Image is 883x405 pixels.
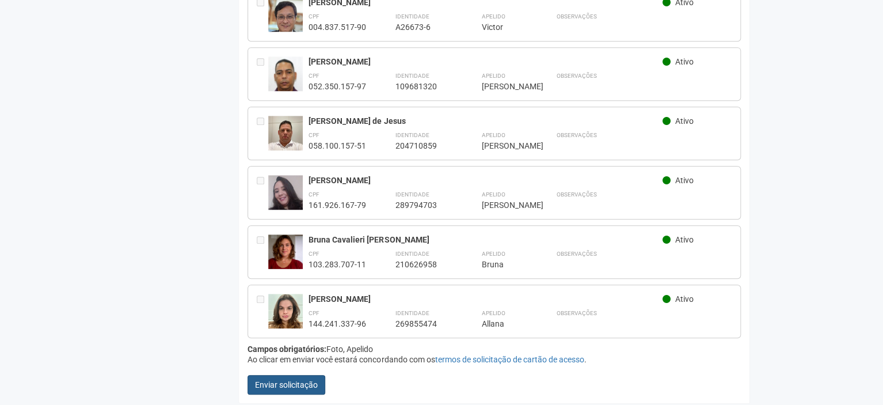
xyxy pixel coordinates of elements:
strong: Identidade [395,191,429,198]
strong: Apelido [481,132,505,138]
strong: Identidade [395,132,429,138]
strong: Observações [556,310,596,316]
div: 109681320 [395,81,452,92]
div: Entre em contato com a Aministração para solicitar o cancelamento ou 2a via [257,175,268,210]
a: termos de solicitação de cartão de acesso [435,355,584,364]
strong: Campos obrigatórios: [248,345,326,354]
span: Ativo [675,294,694,304]
div: A26673-6 [395,22,452,32]
div: Foto, Apelido [248,344,741,354]
strong: Observações [556,251,596,257]
img: user.jpg [268,294,303,340]
strong: CPF [309,191,319,198]
strong: CPF [309,13,319,20]
div: [PERSON_NAME] [481,81,527,92]
span: Ativo [675,235,694,244]
strong: CPF [309,310,319,316]
div: Entre em contato com a Aministração para solicitar o cancelamento ou 2a via [257,234,268,270]
div: [PERSON_NAME] [481,200,527,210]
div: [PERSON_NAME] [309,56,663,67]
div: Bruna Cavalieri [PERSON_NAME] [309,234,663,245]
strong: CPF [309,73,319,79]
strong: Identidade [395,13,429,20]
div: 103.283.707-11 [309,259,366,270]
img: user.jpg [268,56,303,103]
strong: Identidade [395,310,429,316]
strong: CPF [309,132,319,138]
div: Allana [481,319,527,329]
strong: Apelido [481,13,505,20]
div: Entre em contato com a Aministração para solicitar o cancelamento ou 2a via [257,116,268,151]
span: Ativo [675,176,694,185]
div: 289794703 [395,200,452,210]
div: [PERSON_NAME] [481,141,527,151]
strong: Identidade [395,73,429,79]
strong: Observações [556,191,596,198]
strong: Apelido [481,310,505,316]
span: Ativo [675,57,694,66]
div: Entre em contato com a Aministração para solicitar o cancelamento ou 2a via [257,294,268,329]
div: Ao clicar em enviar você estará concordando com os . [248,354,741,365]
div: 144.241.337-96 [309,319,366,329]
div: 204710859 [395,141,452,151]
strong: Observações [556,13,596,20]
div: [PERSON_NAME] [309,294,663,304]
div: Entre em contato com a Aministração para solicitar o cancelamento ou 2a via [257,56,268,92]
strong: Apelido [481,251,505,257]
span: Ativo [675,116,694,126]
div: [PERSON_NAME] [309,175,663,186]
div: 210626958 [395,259,452,270]
strong: Observações [556,73,596,79]
div: 052.350.157-97 [309,81,366,92]
img: user.jpg [268,175,303,221]
div: Victor [481,22,527,32]
strong: CPF [309,251,319,257]
div: [PERSON_NAME] de Jesus [309,116,663,126]
img: user.jpg [268,116,303,151]
div: 058.100.157-51 [309,141,366,151]
div: Bruna [481,259,527,270]
strong: Apelido [481,191,505,198]
strong: Identidade [395,251,429,257]
strong: Apelido [481,73,505,79]
div: 004.837.517-90 [309,22,366,32]
div: 161.926.167-79 [309,200,366,210]
div: 269855474 [395,319,452,329]
strong: Observações [556,132,596,138]
button: Enviar solicitação [248,375,325,395]
img: user.jpg [268,234,303,269]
